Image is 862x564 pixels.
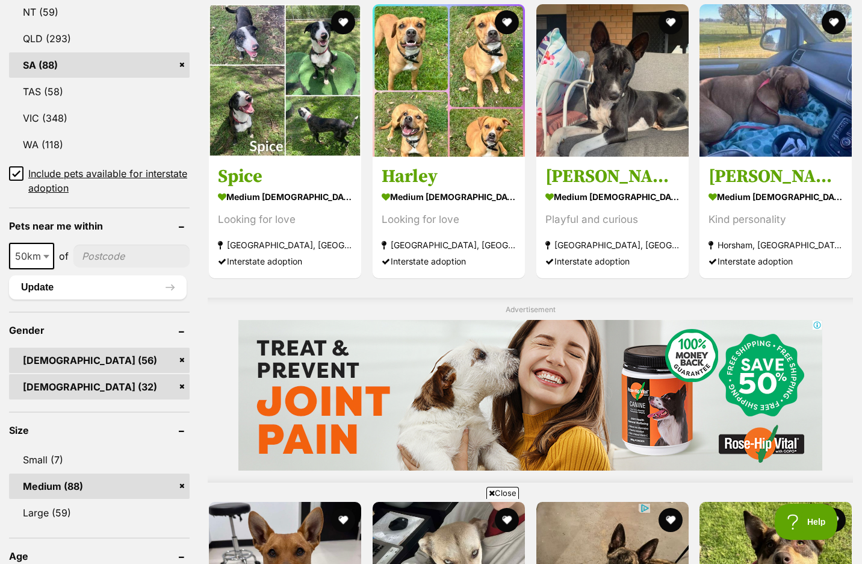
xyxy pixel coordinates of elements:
[10,248,53,265] span: 50km
[382,165,516,188] h3: Harley
[373,156,525,278] a: Harley medium [DEMOGRAPHIC_DATA] Dog Looking for love [GEOGRAPHIC_DATA], [GEOGRAPHIC_DATA] Inters...
[709,211,843,228] div: Kind personality
[218,253,352,269] div: Interstate adoption
[218,211,352,228] div: Looking for love
[775,504,838,540] iframe: Help Scout Beacon - Open
[212,504,650,558] iframe: Advertisement
[545,253,680,269] div: Interstate adoption
[9,325,190,336] header: Gender
[699,156,852,278] a: [PERSON_NAME] medium [DEMOGRAPHIC_DATA] Dog Kind personality Horsham, [GEOGRAPHIC_DATA] Interstat...
[545,165,680,188] h3: [PERSON_NAME]
[208,298,853,483] div: Advertisement
[699,4,852,157] img: Rusty - Mastiff Dog
[658,10,682,34] button: favourite
[9,447,190,472] a: Small (7)
[709,188,843,205] strong: medium [DEMOGRAPHIC_DATA] Dog
[382,237,516,253] strong: [GEOGRAPHIC_DATA], [GEOGRAPHIC_DATA]
[218,188,352,205] strong: medium [DEMOGRAPHIC_DATA] Dog
[709,253,843,269] div: Interstate adoption
[709,165,843,188] h3: [PERSON_NAME]
[9,105,190,131] a: VIC (348)
[495,10,519,34] button: favourite
[9,500,190,525] a: Large (59)
[9,243,54,269] span: 50km
[209,156,361,278] a: Spice medium [DEMOGRAPHIC_DATA] Dog Looking for love [GEOGRAPHIC_DATA], [GEOGRAPHIC_DATA] Interst...
[218,165,352,188] h3: Spice
[331,10,355,34] button: favourite
[658,508,682,532] button: favourite
[9,374,190,399] a: [DEMOGRAPHIC_DATA] (32)
[28,166,190,195] span: Include pets available for interstate adoption
[9,132,190,157] a: WA (118)
[822,10,846,34] button: favourite
[9,166,190,195] a: Include pets available for interstate adoption
[382,188,516,205] strong: medium [DEMOGRAPHIC_DATA] Dog
[73,245,190,268] input: postcode
[9,26,190,51] a: QLD (293)
[238,320,822,471] iframe: Advertisement
[9,425,190,436] header: Size
[9,551,190,562] header: Age
[9,275,187,299] button: Update
[9,52,190,78] a: SA (88)
[536,156,689,278] a: [PERSON_NAME] medium [DEMOGRAPHIC_DATA] Dog Playful and curious [GEOGRAPHIC_DATA], [GEOGRAPHIC_DA...
[59,249,69,263] span: of
[9,474,190,499] a: Medium (88)
[545,188,680,205] strong: medium [DEMOGRAPHIC_DATA] Dog
[486,487,519,499] span: Close
[545,211,680,228] div: Playful and curious
[9,348,190,373] a: [DEMOGRAPHIC_DATA] (56)
[209,4,361,157] img: Spice - Australian Koolie x Border Collie Dog
[382,253,516,269] div: Interstate adoption
[373,4,525,157] img: Harley - Staffordshire Bull Terrier Dog
[536,4,689,157] img: Roland - Basenji Dog
[382,211,516,228] div: Looking for love
[545,237,680,253] strong: [GEOGRAPHIC_DATA], [GEOGRAPHIC_DATA]
[709,237,843,253] strong: Horsham, [GEOGRAPHIC_DATA]
[9,221,190,231] header: Pets near me within
[9,79,190,104] a: TAS (58)
[218,237,352,253] strong: [GEOGRAPHIC_DATA], [GEOGRAPHIC_DATA]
